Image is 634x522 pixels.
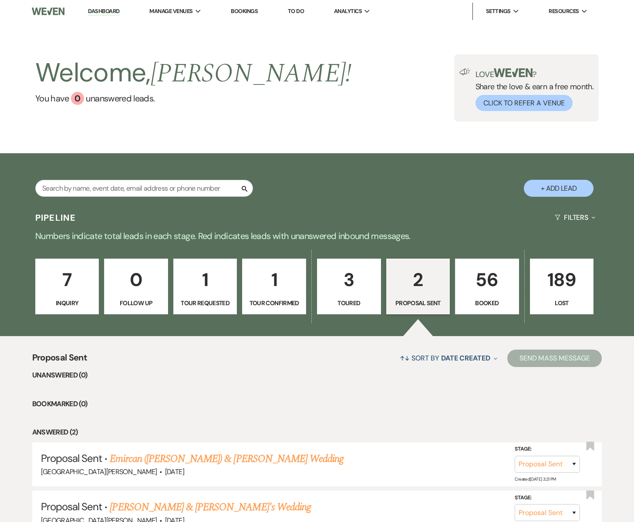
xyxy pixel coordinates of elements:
[32,398,602,410] li: Bookmarked (0)
[536,265,588,294] p: 189
[41,467,157,476] span: [GEOGRAPHIC_DATA][PERSON_NAME]
[470,68,594,111] div: Share the love & earn a free month.
[461,265,513,294] p: 56
[400,354,410,363] span: ↑↓
[486,7,511,16] span: Settings
[151,54,352,94] span: [PERSON_NAME] !
[396,347,501,370] button: Sort By Date Created
[386,259,450,314] a: 2Proposal Sent
[35,259,99,314] a: 7Inquiry
[515,476,556,482] span: Created: [DATE] 3:21 PM
[3,229,631,243] p: Numbers indicate total leads in each stage. Red indicates leads with unanswered inbound messages.
[549,7,579,16] span: Resources
[104,259,168,314] a: 0Follow Up
[32,370,602,381] li: Unanswered (0)
[110,298,162,308] p: Follow Up
[110,451,344,467] a: Emircan ([PERSON_NAME]) & [PERSON_NAME] Wedding
[334,7,362,16] span: Analytics
[32,2,64,20] img: Weven Logo
[317,259,381,314] a: 3Toured
[165,467,184,476] span: [DATE]
[110,499,311,515] a: [PERSON_NAME] & [PERSON_NAME]'s Wedding
[475,95,573,111] button: Click to Refer a Venue
[71,92,84,105] div: 0
[110,265,162,294] p: 0
[530,259,594,314] a: 189Lost
[392,265,445,294] p: 2
[32,427,602,438] li: Answered (2)
[475,68,594,78] p: Love ?
[149,7,192,16] span: Manage Venues
[242,259,306,314] a: 1Tour Confirmed
[459,68,470,75] img: loud-speaker-illustration.svg
[323,298,375,308] p: Toured
[35,212,76,224] h3: Pipeline
[35,180,253,197] input: Search by name, event date, email address or phone number
[32,351,88,370] span: Proposal Sent
[35,54,352,92] h2: Welcome,
[515,493,580,502] label: Stage:
[41,500,102,513] span: Proposal Sent
[494,68,533,77] img: weven-logo-green.svg
[507,350,602,367] button: Send Mass Message
[231,7,258,15] a: Bookings
[455,259,519,314] a: 56Booked
[248,265,300,294] p: 1
[248,298,300,308] p: Tour Confirmed
[173,259,237,314] a: 1Tour Requested
[441,354,490,363] span: Date Created
[515,445,580,454] label: Stage:
[323,265,375,294] p: 3
[88,7,119,16] a: Dashboard
[551,206,599,229] button: Filters
[288,7,304,15] a: To Do
[536,298,588,308] p: Lost
[179,298,232,308] p: Tour Requested
[461,298,513,308] p: Booked
[41,451,102,465] span: Proposal Sent
[35,92,352,105] a: You have 0 unanswered leads.
[524,180,594,197] button: + Add Lead
[41,298,94,308] p: Inquiry
[41,265,94,294] p: 7
[392,298,445,308] p: Proposal Sent
[179,265,232,294] p: 1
